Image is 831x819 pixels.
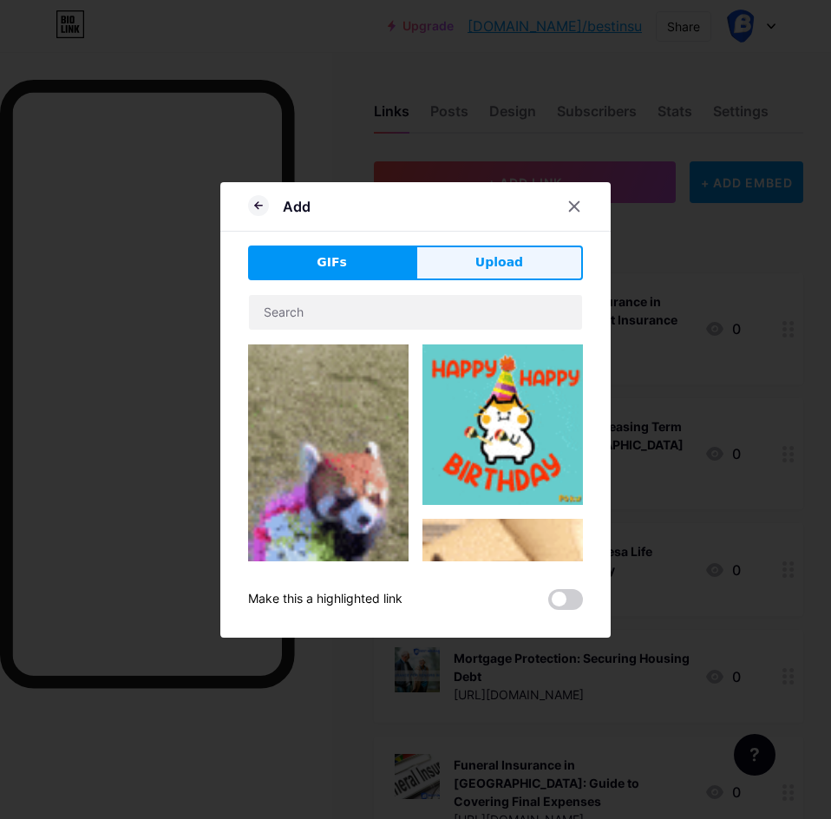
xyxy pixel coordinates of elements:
button: GIFs [248,246,415,280]
span: Upload [475,253,523,272]
div: Add [283,196,311,217]
img: Gihpy [422,344,583,505]
img: Gihpy [422,519,583,805]
img: Gihpy [248,344,409,631]
input: Search [249,295,582,330]
button: Upload [415,246,583,280]
div: Make this a highlighted link [248,589,402,610]
span: GIFs [317,253,347,272]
